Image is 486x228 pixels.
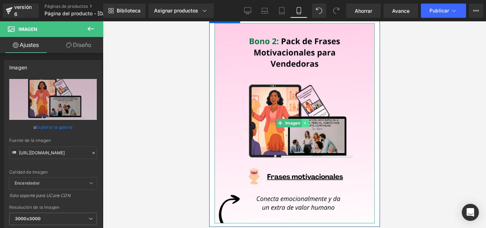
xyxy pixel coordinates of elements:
font: Imagen [19,26,37,32]
font: Avance [392,8,410,14]
button: Rehacer [329,4,343,18]
a: versión 6 [3,4,39,18]
a: Expandir / Contraer [93,97,100,106]
font: Solo soporte para UCare CDN [9,193,70,198]
button: Deshacer [312,4,326,18]
font: Biblioteca [117,7,141,14]
font: Página del producto - [DATE] 10:50:36 [44,10,136,16]
font: Publicar [429,7,449,14]
div: Abrir Intercom Messenger [462,204,479,221]
font: Calidad de imagen [9,169,48,175]
font: Imagen [9,64,27,70]
a: Diseño [53,37,105,53]
font: Imagen [76,99,91,104]
font: Asignar productos [154,7,198,14]
button: Publicar [421,4,466,18]
a: Móvil [290,4,307,18]
font: versión 6 [14,4,32,17]
a: Nueva Biblioteca [103,4,146,18]
font: Ahorrar [355,8,372,14]
font: Encendedor [15,180,40,186]
a: Computadora portátil [256,4,273,18]
font: Ajustes [20,41,39,48]
button: Más [469,4,483,18]
a: Avance [384,4,418,18]
a: Tableta [273,4,290,18]
input: Enlace [9,147,97,159]
font: Fuente de la imagen [9,138,51,143]
font: 3000x3000 [15,216,41,221]
font: Resolución de la imagen [9,205,59,210]
a: De oficina [239,4,256,18]
font: Páginas de productos [44,4,88,9]
a: Páginas de productos [44,4,126,9]
font: o [33,124,36,130]
font: Explorar la galería [36,124,73,130]
font: Diseño [73,41,91,48]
